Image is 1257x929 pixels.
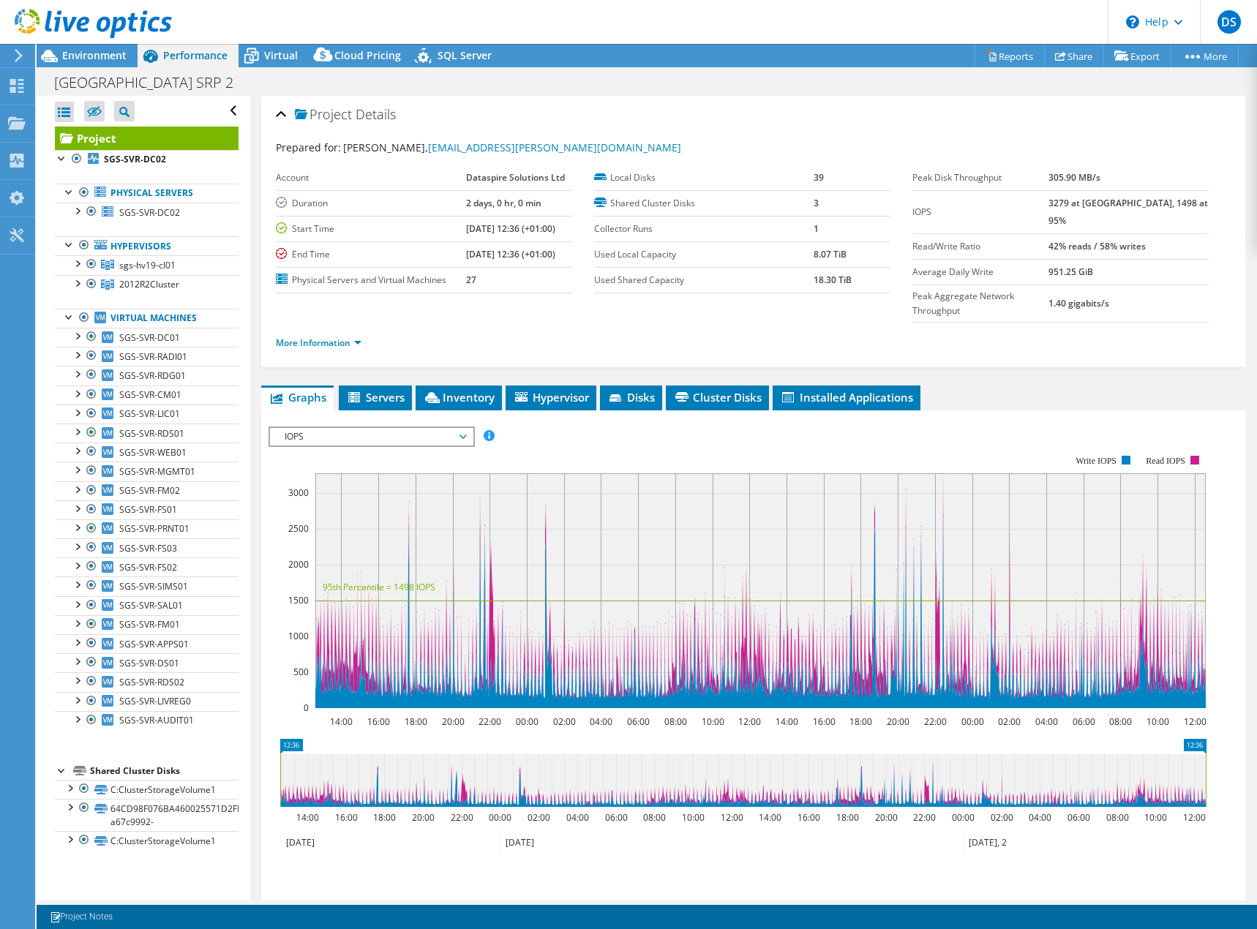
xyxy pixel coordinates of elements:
[552,715,575,728] text: 02:00
[1072,715,1095,728] text: 06:00
[293,666,309,678] text: 500
[48,75,256,91] h1: [GEOGRAPHIC_DATA] SRP 2
[55,150,239,169] a: SGS-SVR-DC02
[296,811,318,824] text: 14:00
[119,561,177,573] span: SGS-SVR-FS02
[701,715,724,728] text: 10:00
[1067,811,1089,824] text: 06:00
[814,248,847,260] b: 8.07 TiB
[55,385,239,405] a: SGS-SVR-CM01
[119,388,181,401] span: SGS-SVR-CM01
[720,811,743,824] text: 12:00
[55,127,239,150] a: Project
[323,581,435,593] text: 95th Percentile = 1498 IOPS
[55,255,239,274] a: sgs-hv19-cl01
[990,811,1013,824] text: 02:00
[119,618,180,631] span: SGS-SVR-FM01
[775,715,798,728] text: 14:00
[276,170,466,185] label: Account
[119,278,179,290] span: 2012R2Cluster
[594,273,814,287] label: Used Shared Capacity
[55,557,239,576] a: SGS-SVR-FS02
[912,265,1048,279] label: Average Daily Write
[1183,715,1206,728] text: 12:00
[55,328,239,347] a: SGS-SVR-DC01
[411,811,434,824] text: 20:00
[334,48,401,62] span: Cloud Pricing
[62,48,127,62] span: Environment
[276,336,361,349] a: More Information
[119,657,179,669] span: SGS-SVR-DS01
[874,811,897,824] text: 20:00
[119,369,186,382] span: SGS-SVR-RDG01
[923,715,946,728] text: 22:00
[119,427,184,440] span: SGS-SVR-RDS01
[55,634,239,653] a: SGS-SVR-APPS01
[55,831,239,850] a: C:ClusterStorageVolume1
[812,715,835,728] text: 16:00
[428,140,681,154] a: [EMAIL_ADDRESS][PERSON_NAME][DOMAIN_NAME]
[1146,715,1168,728] text: 10:00
[997,715,1020,728] text: 02:00
[264,48,298,62] span: Virtual
[119,465,195,478] span: SGS-SVR-MGMT01
[55,203,239,222] a: SGS-SVR-DC02
[367,715,389,728] text: 16:00
[604,811,627,824] text: 06:00
[372,811,395,824] text: 18:00
[55,692,239,711] a: SGS-SVR-LIVREG0
[814,171,824,184] b: 39
[404,715,427,728] text: 18:00
[1144,811,1166,824] text: 10:00
[626,715,649,728] text: 06:00
[276,222,466,236] label: Start Time
[55,309,239,328] a: Virtual Machines
[55,576,239,595] a: SGS-SVR-SIMS01
[814,197,819,209] b: 3
[423,390,495,405] span: Inventory
[1048,171,1100,184] b: 305.90 MB/s
[1048,197,1208,227] b: 3279 at [GEOGRAPHIC_DATA], 1498 at 95%
[276,140,341,154] label: Prepared for:
[334,811,357,824] text: 16:00
[276,247,466,262] label: End Time
[288,522,309,535] text: 2500
[119,599,183,612] span: SGS-SVR-SAL01
[119,676,184,688] span: SGS-SVR-RDS02
[288,630,309,642] text: 1000
[304,702,309,714] text: 0
[55,184,239,203] a: Physical Servers
[975,45,1045,67] a: Reports
[1182,811,1205,824] text: 12:00
[55,500,239,519] a: SGS-SVR-FS01
[1108,715,1131,728] text: 08:00
[119,695,191,707] span: SGS-SVR-LIVREG0
[343,140,681,154] span: [PERSON_NAME],
[276,196,466,211] label: Duration
[119,484,180,497] span: SGS-SVR-FM02
[814,222,819,235] b: 1
[1048,240,1146,252] b: 42% reads / 58% writes
[1048,266,1093,278] b: 951.25 GiB
[55,405,239,424] a: SGS-SVR-LIC01
[797,811,819,824] text: 16:00
[515,715,538,728] text: 00:00
[55,615,239,634] a: SGS-SVR-FM01
[438,48,492,62] span: SQL Server
[40,908,123,926] a: Project Notes
[849,715,871,728] text: 18:00
[912,811,935,824] text: 22:00
[1035,715,1057,728] text: 04:00
[277,428,465,445] span: IOPS
[589,715,612,728] text: 04:00
[55,462,239,481] a: SGS-SVR-MGMT01
[836,811,858,824] text: 18:00
[119,206,180,219] span: SGS-SVR-DC02
[55,711,239,730] a: SGS-SVR-AUDIT01
[961,715,983,728] text: 00:00
[1048,297,1109,309] b: 1.40 gigabits/s
[478,715,500,728] text: 22:00
[55,799,239,831] a: 64CD98F076BA460025571D2FD2BB438A-a67c9992-
[269,390,326,405] span: Graphs
[1076,456,1117,466] text: Write IOPS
